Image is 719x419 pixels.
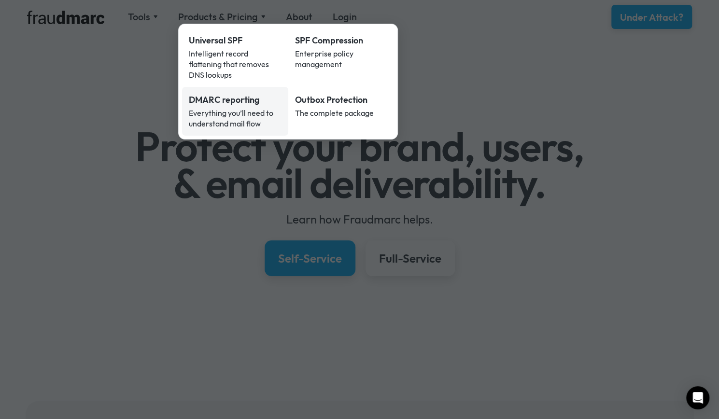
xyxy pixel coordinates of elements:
[178,24,398,140] nav: Products & Pricing
[189,108,282,129] div: Everything you’ll need to understand mail flow
[288,87,395,136] a: Outbox ProtectionThe complete package
[686,386,709,409] div: Open Intercom Messenger
[295,94,388,106] div: Outbox Protection
[189,48,282,80] div: Intelligent record flattening that removes DNS lookups
[182,28,288,87] a: Universal SPFIntelligent record flattening that removes DNS lookups
[189,94,282,106] div: DMARC reporting
[295,108,388,118] div: The complete package
[288,28,395,87] a: SPF CompressionEnterprise policy management
[189,34,282,47] div: Universal SPF
[295,34,388,47] div: SPF Compression
[295,48,388,70] div: Enterprise policy management
[182,87,288,136] a: DMARC reportingEverything you’ll need to understand mail flow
